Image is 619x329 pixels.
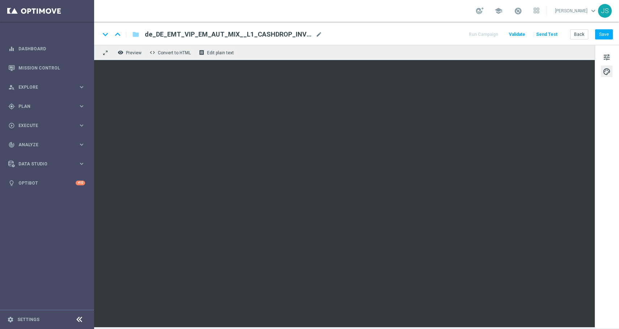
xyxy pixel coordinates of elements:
[8,161,78,167] div: Data Studio
[197,48,237,57] button: receipt Edit plain text
[18,104,78,109] span: Plan
[8,103,15,110] i: gps_fixed
[18,173,76,193] a: Optibot
[601,66,612,77] button: palette
[8,46,15,52] i: equalizer
[7,316,14,323] i: settings
[554,5,598,16] a: [PERSON_NAME]keyboard_arrow_down
[8,142,15,148] i: track_changes
[17,317,39,322] a: Settings
[18,162,78,166] span: Data Studio
[595,29,613,39] button: Save
[8,122,78,129] div: Execute
[112,29,123,40] i: keyboard_arrow_up
[601,51,612,63] button: tune
[199,50,205,55] i: receipt
[118,50,123,55] i: remove_red_eye
[78,122,85,129] i: keyboard_arrow_right
[131,29,140,40] button: folder
[78,160,85,167] i: keyboard_arrow_right
[116,48,145,57] button: remove_red_eye Preview
[18,39,85,58] a: Dashboard
[570,29,588,39] button: Back
[207,50,234,55] span: Edit plain text
[148,48,194,57] button: code Convert to HTML
[78,141,85,148] i: keyboard_arrow_right
[8,104,85,109] button: gps_fixed Plan keyboard_arrow_right
[158,50,191,55] span: Convert to HTML
[150,50,155,55] span: code
[8,173,85,193] div: Optibot
[603,52,611,62] span: tune
[8,122,15,129] i: play_circle_outline
[8,58,85,77] div: Mission Control
[494,7,502,15] span: school
[8,180,15,186] i: lightbulb
[18,85,78,89] span: Explore
[509,32,525,37] span: Validate
[8,180,85,186] button: lightbulb Optibot +10
[78,103,85,110] i: keyboard_arrow_right
[8,65,85,71] button: Mission Control
[8,84,78,90] div: Explore
[8,123,85,128] button: play_circle_outline Execute keyboard_arrow_right
[508,30,526,39] button: Validate
[589,7,597,15] span: keyboard_arrow_down
[132,30,139,39] i: folder
[8,103,78,110] div: Plan
[100,29,111,40] i: keyboard_arrow_down
[535,30,559,39] button: Send Test
[603,67,611,76] span: palette
[8,46,85,52] button: equalizer Dashboard
[316,31,322,38] span: mode_edit
[8,142,85,148] button: track_changes Analyze keyboard_arrow_right
[8,84,15,90] i: person_search
[8,142,78,148] div: Analyze
[145,30,313,39] span: de_DE_EMT_VIP_EM_AUT_MIX__L1_CASHDROP_INVITE_MAIL
[126,50,142,55] span: Preview
[8,84,85,90] button: person_search Explore keyboard_arrow_right
[8,161,85,167] button: Data Studio keyboard_arrow_right
[598,4,612,18] div: JS
[18,143,78,147] span: Analyze
[18,58,85,77] a: Mission Control
[8,39,85,58] div: Dashboard
[18,123,78,128] span: Execute
[76,181,85,185] div: +10
[78,84,85,90] i: keyboard_arrow_right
